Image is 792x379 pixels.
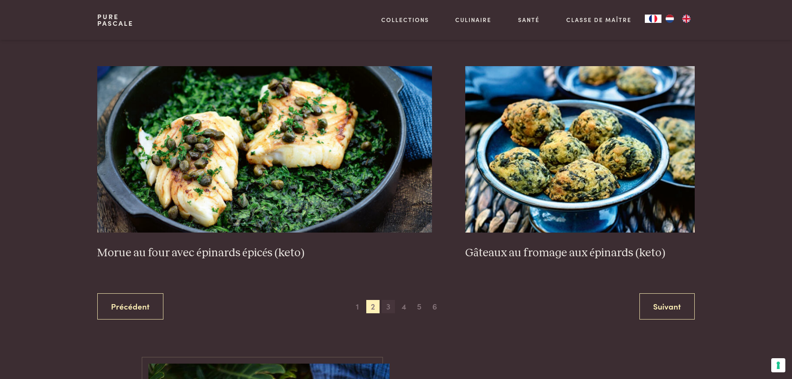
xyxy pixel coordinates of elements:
span: 5 [412,300,426,313]
img: Morue au four avec épinards épicés (keto) [97,66,432,233]
a: Classe de maître [566,15,632,24]
a: NL [661,15,678,23]
span: 1 [351,300,364,313]
img: Gâteaux au fromage aux épinards (keto) [465,66,695,233]
a: Suivant [639,293,695,320]
a: Culinaire [455,15,491,24]
h3: Morue au four avec épinards épicés (keto) [97,246,432,260]
a: FR [645,15,661,23]
a: EN [678,15,695,23]
a: Gâteaux au fromage aux épinards (keto) Gâteaux au fromage aux épinards (keto) [465,66,695,260]
h3: Gâteaux au fromage aux épinards (keto) [465,246,695,260]
div: Language [645,15,661,23]
span: 6 [428,300,442,313]
ul: Language list [661,15,695,23]
span: 3 [382,300,395,313]
a: Morue au four avec épinards épicés (keto) Morue au four avec épinards épicés (keto) [97,66,432,260]
span: 4 [397,300,410,313]
a: Précédent [97,293,163,320]
aside: Language selected: Français [645,15,695,23]
a: PurePascale [97,13,133,27]
button: Vos préférences en matière de consentement pour les technologies de suivi [771,358,785,372]
a: Santé [518,15,540,24]
a: Collections [381,15,429,24]
span: 2 [366,300,380,313]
